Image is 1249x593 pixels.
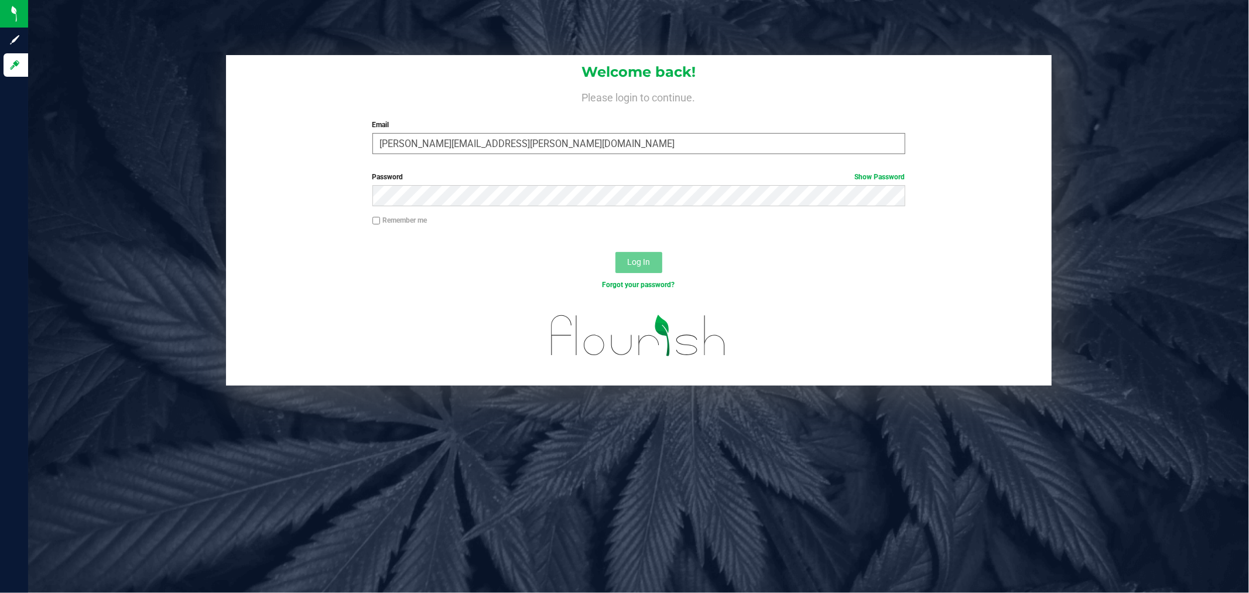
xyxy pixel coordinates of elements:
a: Forgot your password? [603,281,675,289]
button: Log In [615,252,662,273]
span: Log In [627,257,650,267]
span: Password [372,173,403,181]
input: Remember me [372,217,381,225]
h1: Welcome back! [226,64,1052,80]
label: Remember me [372,215,427,226]
a: Show Password [855,173,905,181]
inline-svg: Sign up [9,34,20,46]
h4: Please login to continue. [226,89,1052,103]
inline-svg: Log in [9,59,20,71]
img: flourish_logo.svg [535,302,742,369]
label: Email [372,120,905,130]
